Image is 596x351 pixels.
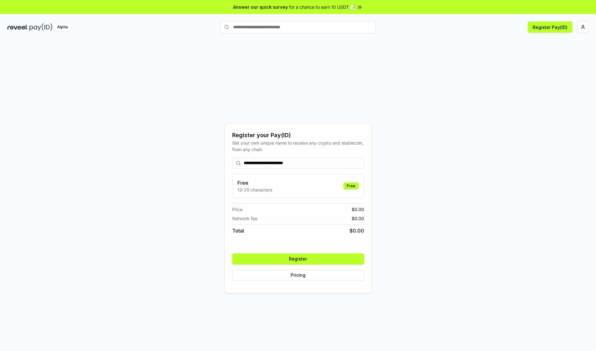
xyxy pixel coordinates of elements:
[237,179,272,187] h3: Free
[7,23,28,31] img: reveel_dark
[233,4,288,10] span: Answer our quick survey
[289,4,355,10] span: for a chance to earn 10 USDT 📝
[237,187,272,193] p: 13-25 characters
[352,206,364,213] span: $ 0.00
[232,131,364,140] div: Register your Pay(ID)
[232,253,364,265] button: Register
[232,270,364,281] button: Pricing
[232,206,242,213] span: Price
[29,23,52,31] img: pay_id
[232,227,244,234] span: Total
[54,23,71,31] div: Alpha
[232,215,257,222] span: Network fee
[343,182,359,189] div: Free
[352,215,364,222] span: $ 0.00
[350,227,364,234] span: $ 0.00
[232,140,364,153] div: Get your own unique name to receive any crypto and stablecoin, from any chain
[528,21,572,33] button: Register Pay(ID)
